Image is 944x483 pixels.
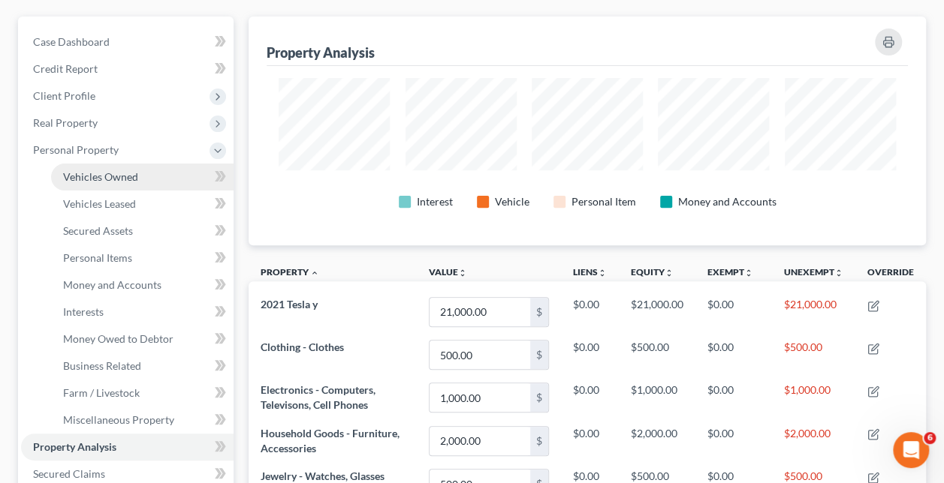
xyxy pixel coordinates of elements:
td: $0.00 [561,419,619,462]
span: Client Profile [33,89,95,102]
span: 2021 Tesla y [261,298,318,310]
div: Interest [417,194,453,209]
a: Property Analysis [21,433,234,460]
iframe: Intercom live chat [893,432,929,468]
td: $0.00 [561,290,619,333]
span: Secured Assets [63,224,133,237]
a: Farm / Livestock [51,379,234,406]
td: $0.00 [695,376,772,419]
input: 0.00 [430,427,530,455]
i: unfold_more [834,268,843,277]
i: expand_less [310,268,319,277]
i: unfold_more [598,268,607,277]
td: $21,000.00 [619,290,695,333]
span: Secured Claims [33,467,105,480]
td: $0.00 [561,334,619,376]
div: $ [530,383,548,412]
td: $0.00 [695,334,772,376]
div: Vehicle [495,194,529,209]
div: Property Analysis [267,43,375,61]
input: 0.00 [430,298,530,326]
th: Override [855,257,926,291]
div: Personal Item [572,194,636,209]
a: Interests [51,298,234,325]
div: $ [530,298,548,326]
span: Clothing - Clothes [261,340,344,353]
i: unfold_more [744,268,753,277]
a: Money Owed to Debtor [51,325,234,352]
a: Personal Items [51,244,234,271]
a: Liensunfold_more [573,266,607,277]
span: Farm / Livestock [63,386,140,399]
a: Unexemptunfold_more [784,266,843,277]
td: $2,000.00 [619,419,695,462]
td: $1,000.00 [772,376,855,419]
span: Household Goods - Furniture, Accessories [261,427,400,454]
span: 6 [924,432,936,444]
span: Personal Items [63,251,132,264]
td: $1,000.00 [619,376,695,419]
a: Vehicles Leased [51,190,234,217]
td: $500.00 [772,334,855,376]
a: Business Related [51,352,234,379]
a: Credit Report [21,55,234,82]
td: $500.00 [619,334,695,376]
td: $0.00 [561,376,619,419]
span: Property Analysis [33,440,116,453]
span: Vehicles Owned [63,170,138,183]
span: Jewelry - Watches, Glasses [261,469,385,482]
input: 0.00 [430,340,530,369]
td: $0.00 [695,419,772,462]
div: Money and Accounts [678,194,777,209]
td: $0.00 [695,290,772,333]
i: unfold_more [458,268,467,277]
a: Secured Assets [51,217,234,244]
span: Credit Report [33,62,98,75]
a: Vehicles Owned [51,163,234,190]
a: Equityunfold_more [631,266,674,277]
span: Real Property [33,116,98,129]
a: Case Dashboard [21,28,234,55]
span: Personal Property [33,143,119,156]
span: Miscellaneous Property [63,413,174,426]
a: Money and Accounts [51,271,234,298]
span: Vehicles Leased [63,197,136,210]
td: $21,000.00 [772,290,855,333]
i: unfold_more [665,268,674,277]
a: Exemptunfold_more [707,266,753,277]
div: $ [530,427,548,455]
span: Case Dashboard [33,35,110,48]
a: Property expand_less [261,266,319,277]
span: Electronics - Computers, Televisons, Cell Phones [261,383,375,411]
span: Money and Accounts [63,278,161,291]
a: Miscellaneous Property [51,406,234,433]
td: $2,000.00 [772,419,855,462]
span: Interests [63,305,104,318]
a: Valueunfold_more [429,266,467,277]
span: Money Owed to Debtor [63,332,173,345]
div: $ [530,340,548,369]
input: 0.00 [430,383,530,412]
span: Business Related [63,359,141,372]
